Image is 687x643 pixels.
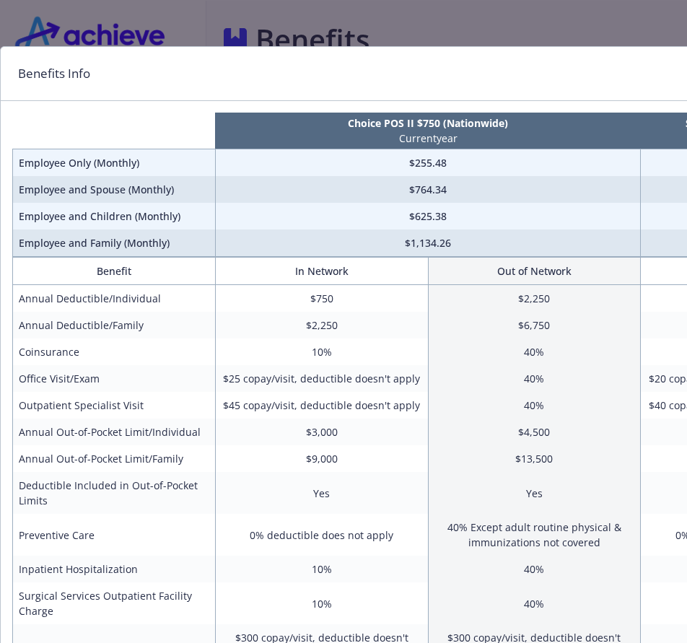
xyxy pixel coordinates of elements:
[428,445,641,472] td: $13,500
[13,472,216,514] td: Deductible Included in Out-of-Pocket Limits
[13,365,216,392] td: Office Visit/Exam
[215,556,428,582] td: 10%
[13,338,216,365] td: Coinsurance
[428,258,641,285] th: Out of Network
[215,176,640,203] td: $764.34
[13,419,216,445] td: Annual Out-of-Pocket Limit/Individual
[428,338,641,365] td: 40%
[215,229,640,257] td: $1,134.26
[428,285,641,312] td: $2,250
[215,312,428,338] td: $2,250
[428,556,641,582] td: 40%
[428,312,641,338] td: $6,750
[13,582,216,624] td: Surgical Services Outpatient Facility Charge
[218,115,637,131] p: Choice POS II $750 (Nationwide)
[215,582,428,624] td: 10%
[215,445,428,472] td: $9,000
[13,445,216,472] td: Annual Out-of-Pocket Limit/Family
[13,149,216,177] td: Employee Only (Monthly)
[215,149,640,177] td: $255.48
[215,258,428,285] th: In Network
[215,514,428,556] td: 0% deductible does not apply
[215,392,428,419] td: $45 copay/visit, deductible doesn't apply
[428,419,641,445] td: $4,500
[428,472,641,514] td: Yes
[218,131,637,146] p: Current year
[18,64,90,83] h1: Benefits Info
[428,365,641,392] td: 40%
[428,392,641,419] td: 40%
[215,419,428,445] td: $3,000
[215,203,640,229] td: $625.38
[13,113,216,149] th: intentionally left blank
[13,514,216,556] td: Preventive Care
[215,338,428,365] td: 10%
[13,229,216,257] td: Employee and Family (Monthly)
[428,514,641,556] td: 40% Except adult routine physical & immunizations not covered
[13,176,216,203] td: Employee and Spouse (Monthly)
[13,203,216,229] td: Employee and Children (Monthly)
[215,285,428,312] td: $750
[13,392,216,419] td: Outpatient Specialist Visit
[428,582,641,624] td: 40%
[13,556,216,582] td: Inpatient Hospitalization
[215,365,428,392] td: $25 copay/visit, deductible doesn't apply
[13,285,216,312] td: Annual Deductible/Individual
[13,258,216,285] th: Benefit
[215,472,428,514] td: Yes
[13,312,216,338] td: Annual Deductible/Family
